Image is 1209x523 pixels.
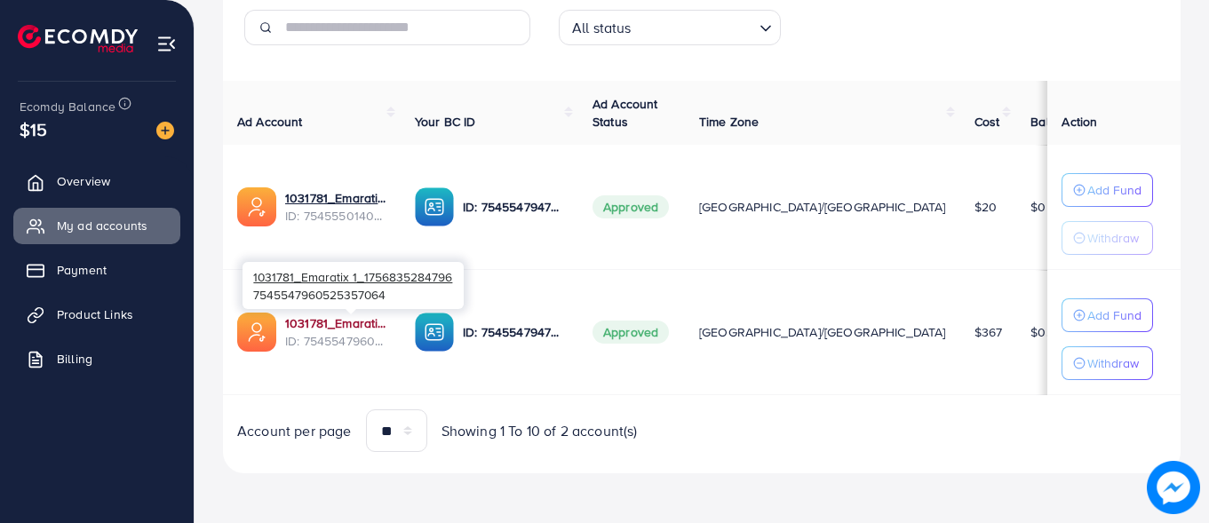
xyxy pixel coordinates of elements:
[699,113,759,131] span: Time Zone
[285,332,386,350] span: ID: 7545547960525357064
[1030,198,1046,216] span: $0
[285,189,386,226] div: <span class='underline'>1031781_Emaratix 2_1756835320982</span></br>7545550140984410113
[156,122,174,139] img: image
[285,207,386,225] span: ID: 7545550140984410113
[1030,113,1078,131] span: Balance
[699,198,946,216] span: [GEOGRAPHIC_DATA]/[GEOGRAPHIC_DATA]
[18,25,138,52] img: logo
[974,113,1000,131] span: Cost
[415,313,454,352] img: ic-ba-acc.ded83a64.svg
[13,252,180,288] a: Payment
[57,305,133,323] span: Product Links
[237,113,303,131] span: Ad Account
[1087,353,1139,374] p: Withdraw
[1062,346,1153,380] button: Withdraw
[1087,227,1139,249] p: Withdraw
[285,314,386,332] a: 1031781_Emaratix 1_1756835284796
[1062,173,1153,207] button: Add Fund
[441,421,638,441] span: Showing 1 To 10 of 2 account(s)
[237,313,276,352] img: ic-ads-acc.e4c84228.svg
[13,163,180,199] a: Overview
[237,421,352,441] span: Account per page
[13,297,180,332] a: Product Links
[415,187,454,226] img: ic-ba-acc.ded83a64.svg
[699,323,946,341] span: [GEOGRAPHIC_DATA]/[GEOGRAPHIC_DATA]
[20,116,47,142] span: $15
[1062,221,1153,255] button: Withdraw
[237,187,276,226] img: ic-ads-acc.e4c84228.svg
[156,34,177,54] img: menu
[569,15,635,41] span: All status
[253,268,452,285] span: 1031781_Emaratix 1_1756835284796
[637,12,752,41] input: Search for option
[1030,323,1060,341] span: $0.15
[1087,179,1141,201] p: Add Fund
[57,350,92,368] span: Billing
[974,198,997,216] span: $20
[974,323,1003,341] span: $367
[415,113,476,131] span: Your BC ID
[57,261,107,279] span: Payment
[1147,461,1200,514] img: image
[57,217,147,234] span: My ad accounts
[593,321,669,344] span: Approved
[593,195,669,218] span: Approved
[1062,113,1097,131] span: Action
[1062,298,1153,332] button: Add Fund
[559,10,781,45] div: Search for option
[463,321,564,343] p: ID: 7545547947770052616
[243,262,464,309] div: 7545547960525357064
[463,196,564,218] p: ID: 7545547947770052616
[13,208,180,243] a: My ad accounts
[20,98,115,115] span: Ecomdy Balance
[285,189,386,207] a: 1031781_Emaratix 2_1756835320982
[1087,305,1141,326] p: Add Fund
[593,95,658,131] span: Ad Account Status
[57,172,110,190] span: Overview
[13,341,180,376] a: Billing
